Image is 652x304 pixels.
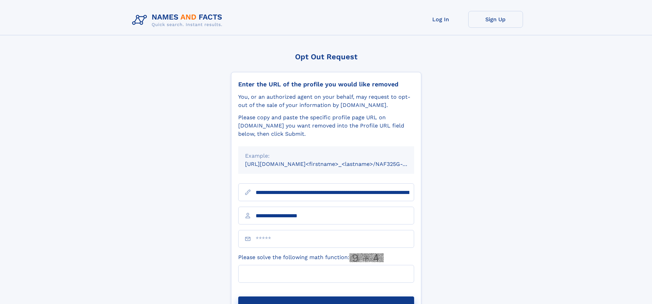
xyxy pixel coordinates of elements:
[129,11,228,29] img: Logo Names and Facts
[413,11,468,28] a: Log In
[231,52,421,61] div: Opt Out Request
[468,11,523,28] a: Sign Up
[245,152,407,160] div: Example:
[238,113,414,138] div: Please copy and paste the specific profile page URL on [DOMAIN_NAME] you want removed into the Pr...
[238,81,414,88] div: Enter the URL of the profile you would like removed
[245,161,427,167] small: [URL][DOMAIN_NAME]<firstname>_<lastname>/NAF325G-xxxxxxxx
[238,93,414,109] div: You, or an authorized agent on your behalf, may request to opt-out of the sale of your informatio...
[238,253,384,262] label: Please solve the following math function:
